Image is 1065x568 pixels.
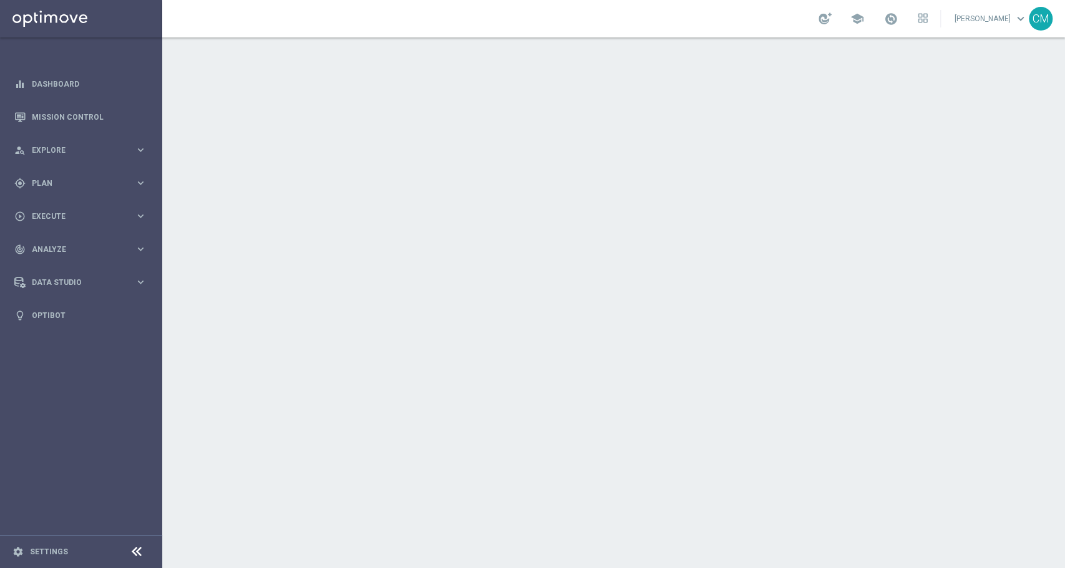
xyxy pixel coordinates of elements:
i: track_changes [14,244,26,255]
a: Mission Control [32,100,147,133]
button: play_circle_outline Execute keyboard_arrow_right [14,211,147,221]
button: gps_fixed Plan keyboard_arrow_right [14,178,147,188]
i: person_search [14,145,26,156]
i: play_circle_outline [14,211,26,222]
div: Data Studio [14,277,135,288]
span: Plan [32,180,135,187]
i: keyboard_arrow_right [135,210,147,222]
i: keyboard_arrow_right [135,276,147,288]
span: school [850,12,864,26]
div: CM [1029,7,1053,31]
div: Execute [14,211,135,222]
button: person_search Explore keyboard_arrow_right [14,145,147,155]
i: equalizer [14,79,26,90]
i: keyboard_arrow_right [135,243,147,255]
i: settings [12,546,24,557]
div: Analyze [14,244,135,255]
a: Dashboard [32,67,147,100]
span: Execute [32,213,135,220]
button: Mission Control [14,112,147,122]
button: lightbulb Optibot [14,310,147,320]
a: Settings [30,548,68,556]
button: track_changes Analyze keyboard_arrow_right [14,244,147,254]
span: Explore [32,147,135,154]
span: Data Studio [32,279,135,286]
div: Mission Control [14,100,147,133]
div: Dashboard [14,67,147,100]
div: Optibot [14,299,147,332]
a: Optibot [32,299,147,332]
i: gps_fixed [14,178,26,189]
i: lightbulb [14,310,26,321]
div: Plan [14,178,135,189]
button: Data Studio keyboard_arrow_right [14,277,147,287]
span: keyboard_arrow_down [1014,12,1028,26]
i: keyboard_arrow_right [135,177,147,189]
span: Analyze [32,246,135,253]
div: Explore [14,145,135,156]
button: equalizer Dashboard [14,79,147,89]
a: [PERSON_NAME]keyboard_arrow_down [953,9,1029,28]
i: keyboard_arrow_right [135,144,147,156]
